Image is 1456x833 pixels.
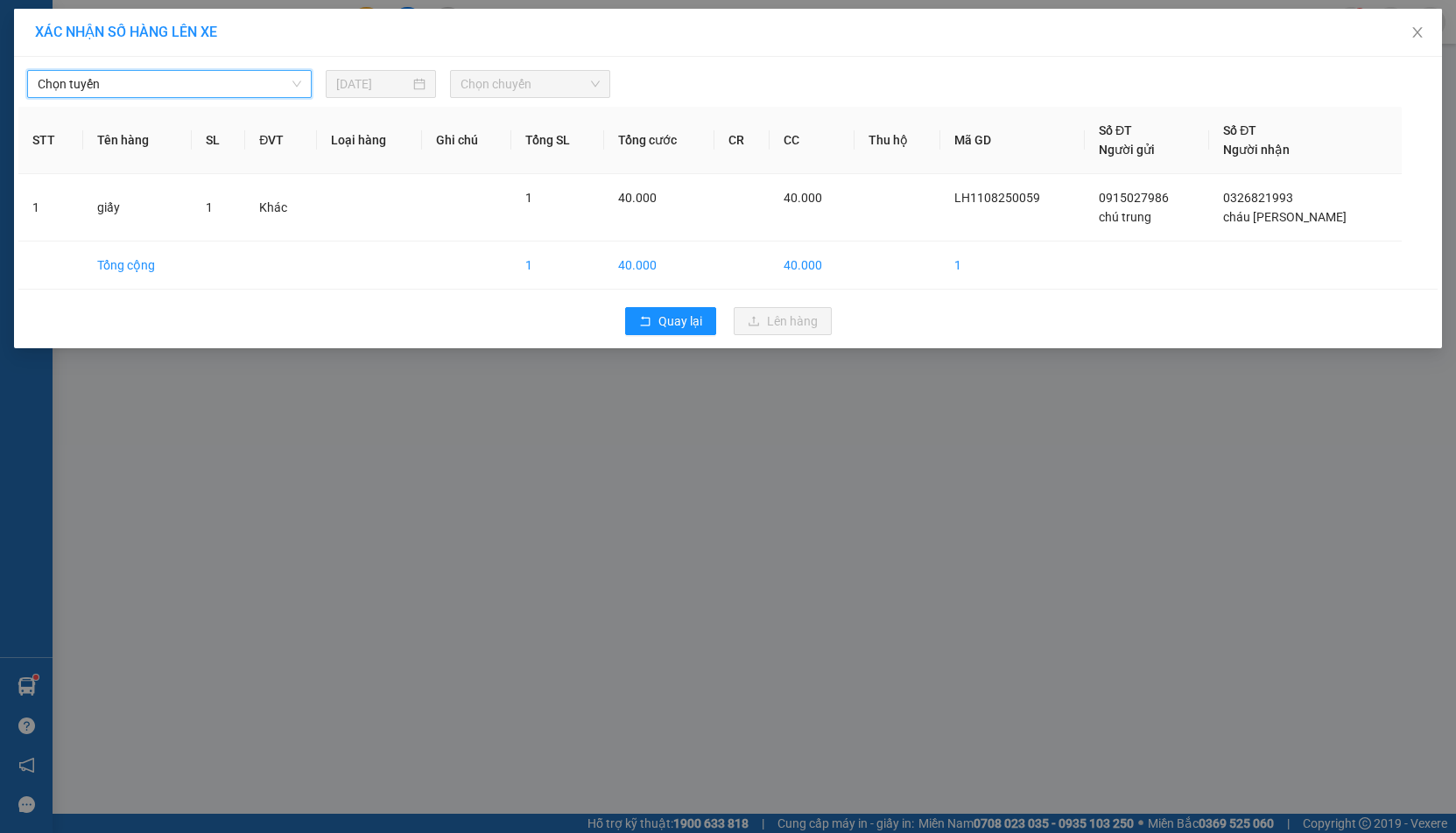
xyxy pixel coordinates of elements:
[206,200,213,214] span: 1
[1099,123,1132,137] span: Số ĐT
[1223,191,1293,205] span: 0326821993
[245,174,316,241] td: Khác
[38,71,301,97] span: Chọn tuyến
[734,307,832,335] button: uploadLên hàng
[18,174,83,241] td: 1
[336,74,410,94] input: 12/08/2025
[317,107,423,174] th: Loại hàng
[770,241,855,290] td: 40.000
[1223,123,1256,137] span: Số ĐT
[714,107,770,174] th: CR
[192,107,245,174] th: SL
[1410,25,1424,39] span: close
[1393,9,1442,58] button: Close
[511,241,604,290] td: 1
[784,191,822,205] span: 40.000
[35,24,217,40] span: XÁC NHẬN SỐ HÀNG LÊN XE
[625,307,716,335] button: rollbackQuay lại
[83,107,193,174] th: Tên hàng
[1223,210,1347,224] span: cháu [PERSON_NAME]
[1223,143,1290,157] span: Người nhận
[940,107,1085,174] th: Mã GD
[18,107,83,174] th: STT
[1099,210,1151,224] span: chú trung
[639,315,651,329] span: rollback
[940,241,1085,290] td: 1
[855,107,940,174] th: Thu hộ
[604,241,714,290] td: 40.000
[658,311,702,331] span: Quay lại
[1099,191,1169,205] span: 0915027986
[954,191,1040,205] span: LH1108250059
[511,107,604,174] th: Tổng SL
[770,107,855,174] th: CC
[1099,143,1155,157] span: Người gửi
[604,107,714,174] th: Tổng cước
[525,191,532,205] span: 1
[422,107,511,174] th: Ghi chú
[83,174,193,241] td: giấy
[83,241,193,290] td: Tổng cộng
[618,191,657,205] span: 40.000
[461,71,600,97] span: Chọn chuyến
[245,107,316,174] th: ĐVT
